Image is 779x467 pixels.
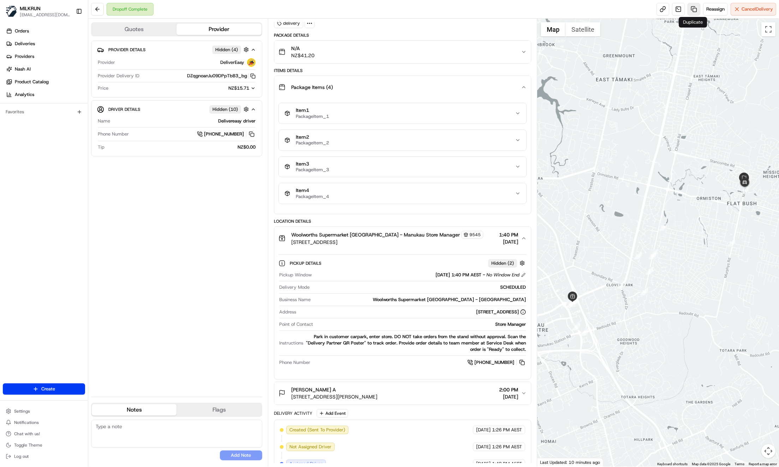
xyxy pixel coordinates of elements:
[3,51,88,62] a: Providers
[279,297,311,303] span: Business Name
[193,85,256,91] button: NZ$15.71
[467,359,526,366] a: [PHONE_NUMBER]
[98,131,129,137] span: Phone Number
[317,409,348,418] button: Add Event
[279,321,313,328] span: Point of Contact
[499,393,518,400] span: [DATE]
[749,462,777,466] a: Report a map error
[108,107,140,112] span: Driver Details
[14,454,29,459] span: Log out
[7,28,128,40] p: Welcome 👋
[3,89,88,100] a: Analytics
[247,58,256,67] img: delivereasy_logo.png
[491,260,514,267] span: Hidden ( 2 )
[499,231,518,238] span: 1:40 PM
[20,12,70,18] button: [EMAIL_ADDRESS][DOMAIN_NAME]
[6,6,17,17] img: MILKRUN
[176,404,261,415] button: Flags
[274,250,531,379] div: Woolworths Supermarket [GEOGRAPHIC_DATA] - Manukau Store Manager9545[STREET_ADDRESS]1:40 PM[DATE]
[212,106,238,113] span: Hidden ( 10 )
[291,386,336,393] span: [PERSON_NAME] A
[7,103,13,109] div: 📗
[279,103,526,124] button: Item1PackageItem_1
[18,46,116,53] input: Clear
[14,442,42,448] span: Toggle Theme
[279,183,526,204] button: Item4PackageItem_4
[14,420,39,425] span: Notifications
[657,462,688,467] button: Keyboard shortcuts
[659,223,667,231] div: 13
[274,68,531,73] div: Items Details
[567,300,574,308] div: 7
[215,47,238,53] span: Hidden ( 4 )
[476,444,491,450] span: [DATE]
[274,41,531,63] button: N/ANZ$41.20
[50,119,85,125] a: Powered byPylon
[492,444,522,450] span: 1:26 PM AEST
[15,91,34,98] span: Analytics
[649,252,657,259] div: 11
[279,284,310,291] span: Delivery Mode
[289,444,331,450] span: Not Assigned Driver
[296,194,329,199] span: PackageItem_4
[20,5,41,12] button: MILKRUN
[581,328,588,336] div: 9
[3,451,85,461] button: Log out
[488,259,527,268] button: Hidden (2)
[279,309,296,315] span: Address
[3,76,88,88] a: Product Catalog
[274,98,531,214] div: Package Items (4)
[742,6,773,12] span: Cancel Delivery
[306,334,526,353] div: Park in customer carpark, enter store. DO NOT take orders from the stand without approval. Scan t...
[98,118,110,124] span: Name
[187,73,256,79] button: DZqgnoanJu09DPpTbB3_bg
[291,45,314,52] span: N/A
[279,157,526,177] button: Item3PackageItem_3
[220,59,244,66] span: DeliverEasy
[436,272,481,278] span: [DATE] 1:40 PM AEST
[15,66,31,72] span: Nash AI
[98,85,108,91] span: Price
[617,281,625,289] div: 3
[120,70,128,78] button: Start new chat
[296,107,329,114] span: Item 1
[3,429,85,439] button: Chat with us!
[15,28,29,34] span: Orders
[499,238,518,245] span: [DATE]
[24,67,116,74] div: Start new chat
[279,272,312,278] span: Pickup Window
[679,17,707,28] div: Duplicate
[274,411,312,416] div: Delivery Activity
[274,227,531,250] button: Woolworths Supermarket [GEOGRAPHIC_DATA] - Manukau Store Manager9545[STREET_ADDRESS]1:40 PM[DATE]
[565,22,600,36] button: Show satellite imagery
[197,130,256,138] a: [PHONE_NUMBER]
[274,32,531,38] div: Package Details
[108,47,145,53] span: Provider Details
[92,24,176,35] button: Quotes
[539,457,562,467] img: Google
[296,134,329,140] span: Item 2
[98,73,139,79] span: Provider Delivery ID
[289,427,345,433] span: Created (Sent To Provider)
[15,53,34,60] span: Providers
[274,382,531,405] button: [PERSON_NAME] A[STREET_ADDRESS][PERSON_NAME]2:00 PM[DATE]
[98,59,115,66] span: Provider
[3,383,85,395] button: Create
[3,25,88,37] a: Orders
[7,67,20,80] img: 1736555255976-a54dd68f-1ca7-489b-9aae-adbdc363a1c4
[15,41,35,47] span: Deliveries
[572,323,580,330] div: 8
[296,140,329,146] span: PackageItem_2
[57,100,116,112] a: 💻API Documentation
[640,288,648,295] div: 10
[3,440,85,450] button: Toggle Theme
[279,340,303,346] span: Instructions
[492,427,522,433] span: 1:26 PM AEST
[67,102,113,109] span: API Documentation
[570,298,577,306] div: 6
[634,252,642,259] div: 12
[291,239,483,246] span: [STREET_ADDRESS]
[539,457,562,467] a: Open this area in Google Maps (opens a new window)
